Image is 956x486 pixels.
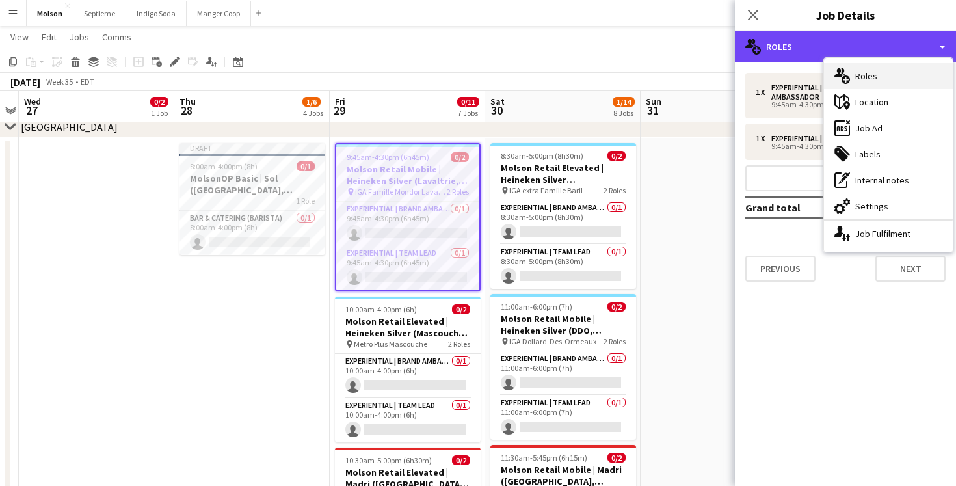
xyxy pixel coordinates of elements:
span: 0/2 [451,152,469,162]
div: 8 Jobs [613,108,634,118]
span: 1/6 [302,97,321,107]
app-card-role: Experiential | Brand Ambassador0/18:30am-5:00pm (8h30m) [490,200,636,245]
span: 2 Roles [604,336,626,346]
h3: Molson Retail Mobile | Heineken Silver (Lavaltrie, [GEOGRAPHIC_DATA]) [336,163,479,187]
span: 11:00am-6:00pm (7h) [501,302,572,312]
div: 4 Jobs [303,108,323,118]
div: Labels [824,141,953,167]
td: Grand total [745,197,869,218]
div: 9:45am-4:30pm (6h45m) [756,143,922,150]
span: Thu [179,96,196,107]
app-card-role: Bar & Catering (Barista)0/18:00am-4:00pm (8h) [179,211,325,255]
div: 1 x [756,88,771,97]
div: Internal notes [824,167,953,193]
span: 11:30am-5:45pm (6h15m) [501,453,587,463]
span: 2 Roles [448,339,470,349]
span: 0/11 [457,97,479,107]
span: 8:00am-4:00pm (8h) [190,161,258,171]
span: 0/2 [452,455,470,465]
a: Edit [36,29,62,46]
a: Comms [97,29,137,46]
div: Settings [824,193,953,219]
span: 29 [333,103,345,118]
span: 0/2 [150,97,168,107]
a: Jobs [64,29,94,46]
div: Roles [824,63,953,89]
div: 7 Jobs [458,108,479,118]
span: Metro Plus Mascouche [354,339,427,349]
app-job-card: 10:00am-4:00pm (6h)0/2Molson Retail Elevated | Heineken Silver (Mascouche, [GEOGRAPHIC_DATA]) Met... [335,297,481,442]
div: 1 Job [151,108,168,118]
app-job-card: 8:30am-5:00pm (8h30m)0/2Molson Retail Elevated | Heineken Silver ([GEOGRAPHIC_DATA], [GEOGRAPHIC_... [490,143,636,289]
h3: Molson Retail Elevated | Heineken Silver (Mascouche, [GEOGRAPHIC_DATA]) [335,316,481,339]
div: Location [824,89,953,115]
span: 30 [488,103,505,118]
span: 1 Role [296,196,315,206]
span: 31 [644,103,661,118]
span: 0/2 [607,151,626,161]
span: IGA Dollard-Des-Ormeaux [509,336,596,346]
span: IGA extra Famille Baril [509,185,583,195]
app-card-role: Experiential | Brand Ambassador0/111:00am-6:00pm (7h) [490,351,636,396]
button: Next [875,256,946,282]
app-job-card: 9:45am-4:30pm (6h45m)0/2Molson Retail Mobile | Heineken Silver (Lavaltrie, [GEOGRAPHIC_DATA]) IGA... [335,143,481,291]
span: 0/1 [297,161,315,171]
app-card-role: Experiential | Team Lead0/111:00am-6:00pm (7h) [490,396,636,440]
app-card-role: Experiential | Team Lead0/18:30am-5:00pm (8h30m) [490,245,636,289]
span: 8:30am-5:00pm (8h30m) [501,151,583,161]
span: 1/14 [613,97,635,107]
span: 10:30am-5:00pm (6h30m) [345,455,432,465]
span: 0/2 [452,304,470,314]
span: IGA Famille Mondor Lavaltrie [355,187,447,196]
app-card-role: Experiential | Team Lead0/110:00am-4:00pm (6h) [335,398,481,442]
div: Job Ad [824,115,953,141]
h3: Molson Retail Elevated | Heineken Silver ([GEOGRAPHIC_DATA], [GEOGRAPHIC_DATA]) [490,162,636,185]
span: 2 Roles [447,187,469,196]
div: EDT [81,77,94,87]
span: 0/2 [607,302,626,312]
h3: MolsonOP Basic | Sol ([GEOGRAPHIC_DATA], [GEOGRAPHIC_DATA]) [179,172,325,196]
div: [GEOGRAPHIC_DATA] [21,120,118,133]
span: Week 35 [43,77,75,87]
span: Comms [102,31,131,43]
button: Add role [745,165,946,191]
span: 9:45am-4:30pm (6h45m) [347,152,429,162]
button: Septieme [73,1,126,26]
span: 28 [178,103,196,118]
button: Indigo Soda [126,1,187,26]
app-job-card: Draft8:00am-4:00pm (8h)0/1MolsonOP Basic | Sol ([GEOGRAPHIC_DATA], [GEOGRAPHIC_DATA])1 RoleBar & ... [179,143,325,255]
button: Manger Coop [187,1,251,26]
div: Draft [179,143,325,154]
app-card-role: Experiential | Brand Ambassador0/19:45am-4:30pm (6h45m) [336,202,479,246]
div: Experiential | Team Lead [771,134,866,143]
button: Previous [745,256,816,282]
app-job-card: 11:00am-6:00pm (7h)0/2Molson Retail Mobile | Heineken Silver (DDO, [GEOGRAPHIC_DATA]) IGA Dollard... [490,294,636,440]
span: 0/2 [607,453,626,463]
div: 9:45am-4:30pm (6h45m) [756,101,922,108]
span: Sat [490,96,505,107]
span: 27 [22,103,41,118]
span: View [10,31,29,43]
div: 1 x [756,134,771,143]
div: Experiential | Brand Ambassador [771,83,896,101]
span: Fri [335,96,345,107]
span: Edit [42,31,57,43]
a: View [5,29,34,46]
span: Wed [24,96,41,107]
app-card-role: Experiential | Brand Ambassador0/110:00am-4:00pm (6h) [335,354,481,398]
span: 10:00am-4:00pm (6h) [345,304,417,314]
span: Sun [646,96,661,107]
div: [DATE] [10,75,40,88]
div: Job Fulfilment [824,221,953,247]
app-card-role: Experiential | Team Lead0/19:45am-4:30pm (6h45m) [336,246,479,290]
div: Roles [735,31,956,62]
h3: Molson Retail Mobile | Heineken Silver (DDO, [GEOGRAPHIC_DATA]) [490,313,636,336]
span: Jobs [70,31,89,43]
h3: Job Details [735,7,956,23]
span: 2 Roles [604,185,626,195]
